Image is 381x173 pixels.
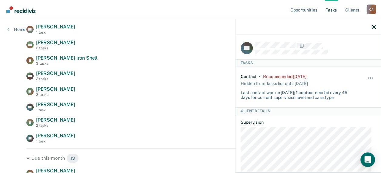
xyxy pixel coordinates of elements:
span: [PERSON_NAME] [36,102,75,107]
div: 3 tasks [36,61,98,66]
span: [PERSON_NAME] [36,86,75,92]
a: Home [7,27,25,32]
div: 2 tasks [36,123,75,128]
div: Recommended 19 days ago [263,74,306,79]
button: Profile dropdown button [366,5,376,14]
div: Tasks [236,59,381,67]
span: [PERSON_NAME] [36,70,75,76]
img: Recidiviz [6,6,35,13]
span: [PERSON_NAME] [36,24,75,30]
div: 1 task [36,108,75,112]
div: 3 tasks [36,93,75,97]
div: C A [366,5,376,14]
div: Due this month [26,153,355,163]
div: Hidden from Tasks list until [DATE] [241,79,308,88]
span: [PERSON_NAME] Iron Shell [36,55,98,61]
span: [PERSON_NAME] [36,117,75,123]
div: • [259,74,261,79]
span: [PERSON_NAME] [36,133,75,139]
div: 1 task [36,30,75,34]
span: [PERSON_NAME] [36,40,75,45]
div: 1 task [36,139,75,143]
dt: Supervision [241,120,376,125]
div: Client Details [236,107,381,115]
div: Open Intercom Messenger [360,152,375,167]
div: 2 tasks [36,77,75,81]
span: 13 [66,153,79,163]
div: Last contact was on [DATE]; 1 contact needed every 45 days for current supervision level and case... [241,88,353,100]
div: Contact [241,74,257,79]
div: 2 tasks [36,46,75,50]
